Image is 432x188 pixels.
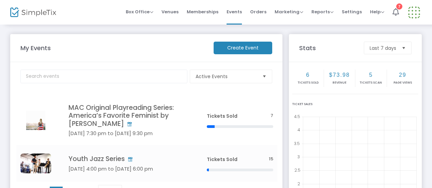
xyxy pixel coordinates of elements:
[269,156,273,162] span: 15
[356,81,386,85] p: Tickets Scan
[196,73,257,80] span: Active Events
[294,167,300,173] text: 2.5
[207,156,237,163] span: Tickets Sold
[293,72,323,78] h2: 6
[370,9,384,15] span: Help
[275,9,303,15] span: Marketing
[187,3,218,20] span: Memberships
[227,3,242,20] span: Events
[68,166,186,172] h5: [DATE] 4:00 pm to [DATE] 6:00 pm
[294,140,300,146] text: 3.5
[342,3,362,20] span: Settings
[311,9,334,15] span: Reports
[271,113,273,119] span: 7
[296,43,361,53] m-panel-title: Stats
[20,154,51,173] img: YouthJazzPicture.jpg
[207,113,237,119] span: Tickets Sold
[161,3,179,20] span: Venues
[396,3,402,10] div: 7
[16,95,277,182] div: Data table
[294,114,300,119] text: 4.5
[20,111,51,130] img: 638893513220971248image.png
[399,42,408,54] button: Select
[260,70,269,83] button: Select
[214,42,272,54] m-button: Create Event
[293,81,323,85] p: Tickets sold
[370,45,396,52] span: Last 7 days
[325,72,354,78] h2: $73.98
[297,127,300,133] text: 4
[126,9,153,15] span: Box Office
[68,104,186,128] h4: MAC Original Playreading Series: America’s Favorite Feminist by [PERSON_NAME]
[356,72,386,78] h2: 5
[325,81,354,85] p: Revenue
[20,70,187,83] input: Search events
[250,3,266,20] span: Orders
[388,72,418,78] h2: 29
[297,154,300,160] text: 3
[388,81,418,85] p: Page Views
[68,155,186,163] h4: Youth Jazz Series
[292,102,418,107] div: Ticket Sales
[297,180,300,186] text: 2
[68,130,186,136] h5: [DATE] 7:30 pm to [DATE] 9:30 pm
[17,43,210,53] m-panel-title: My Events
